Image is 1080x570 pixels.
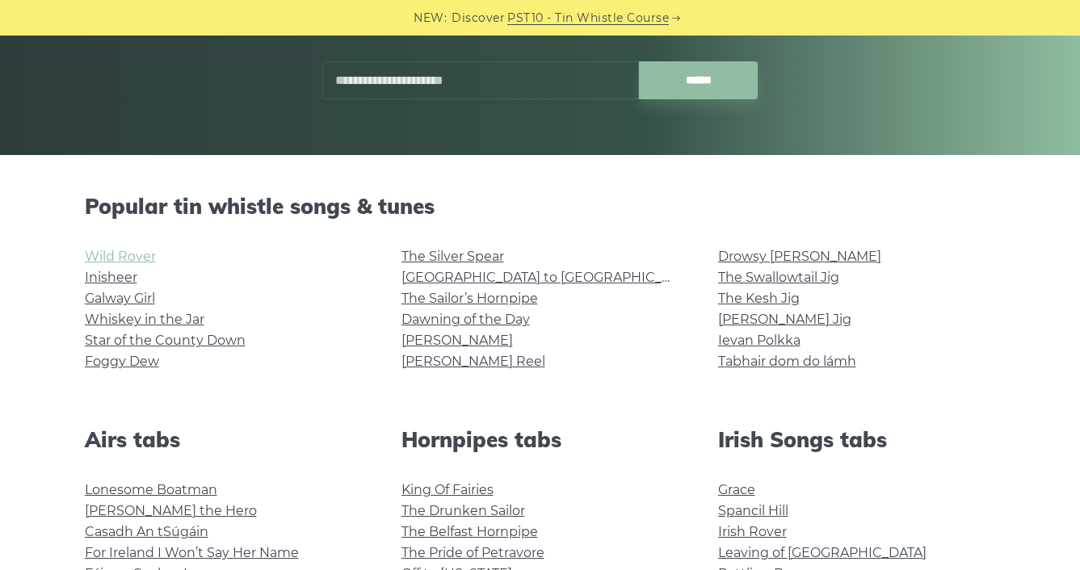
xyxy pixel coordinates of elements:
[401,482,494,497] a: King Of Fairies
[401,354,545,369] a: [PERSON_NAME] Reel
[85,427,363,452] h2: Airs tabs
[401,270,700,285] a: [GEOGRAPHIC_DATA] to [GEOGRAPHIC_DATA]
[718,524,787,539] a: Irish Rover
[401,524,538,539] a: The Belfast Hornpipe
[85,524,208,539] a: Casadh An tSúgáin
[85,249,156,264] a: Wild Rover
[85,312,204,327] a: Whiskey in the Jar
[718,333,801,348] a: Ievan Polkka
[401,249,504,264] a: The Silver Spear
[718,312,851,327] a: [PERSON_NAME] Jig
[718,249,881,264] a: Drowsy [PERSON_NAME]
[401,312,530,327] a: Dawning of the Day
[85,194,996,219] h2: Popular tin whistle songs & tunes
[401,333,513,348] a: [PERSON_NAME]
[718,545,927,560] a: Leaving of [GEOGRAPHIC_DATA]
[85,291,155,306] a: Galway Girl
[452,9,505,27] span: Discover
[507,9,669,27] a: PST10 - Tin Whistle Course
[401,427,679,452] h2: Hornpipes tabs
[401,291,538,306] a: The Sailor’s Hornpipe
[85,333,246,348] a: Star of the County Down
[718,270,839,285] a: The Swallowtail Jig
[401,503,525,518] a: The Drunken Sailor
[85,503,257,518] a: [PERSON_NAME] the Hero
[718,427,996,452] h2: Irish Songs tabs
[718,354,856,369] a: Tabhair dom do lámh
[718,482,755,497] a: Grace
[414,9,447,27] span: NEW:
[718,291,800,306] a: The Kesh Jig
[718,503,788,518] a: Spancil Hill
[85,545,299,560] a: For Ireland I Won’t Say Her Name
[85,270,137,285] a: Inisheer
[85,482,217,497] a: Lonesome Boatman
[85,354,159,369] a: Foggy Dew
[401,545,544,560] a: The Pride of Petravore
